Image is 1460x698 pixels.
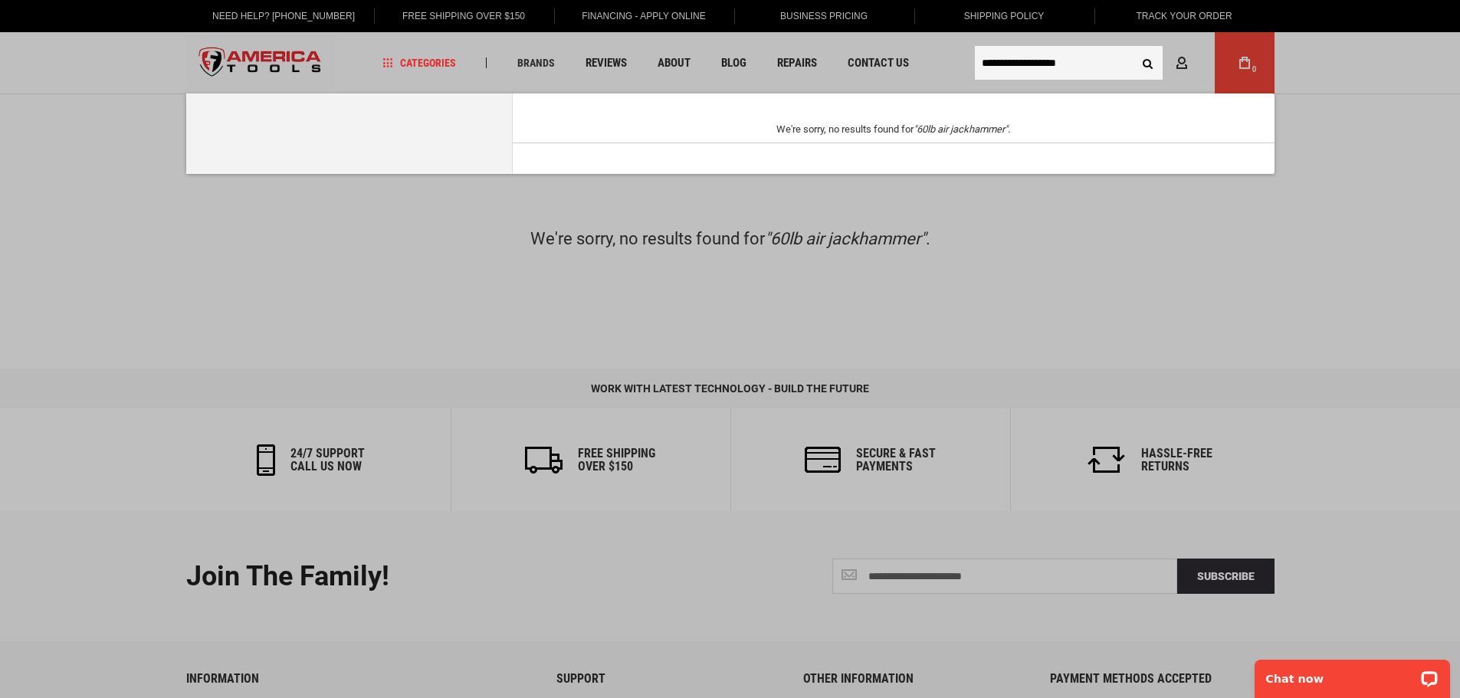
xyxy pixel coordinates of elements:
span: Brands [517,57,555,68]
a: Brands [510,53,562,74]
iframe: LiveChat chat widget [1245,650,1460,698]
span: Categories [382,57,456,68]
button: Search [1134,48,1163,77]
em: "60lb air jackhammer" [914,123,1008,135]
div: We're sorry, no results found for . [550,124,1236,135]
a: Categories [376,53,463,74]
